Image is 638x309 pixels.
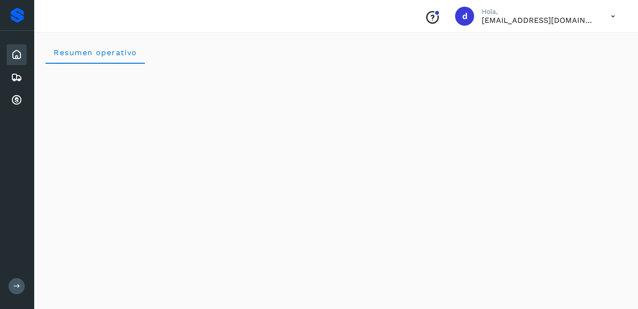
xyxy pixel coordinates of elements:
[7,90,27,111] div: Cuentas por cobrar
[53,48,137,57] span: Resumen operativo
[7,44,27,65] div: Inicio
[482,8,596,16] p: Hola,
[482,16,596,25] p: dcordero@grupoterramex.com
[7,67,27,88] div: Embarques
